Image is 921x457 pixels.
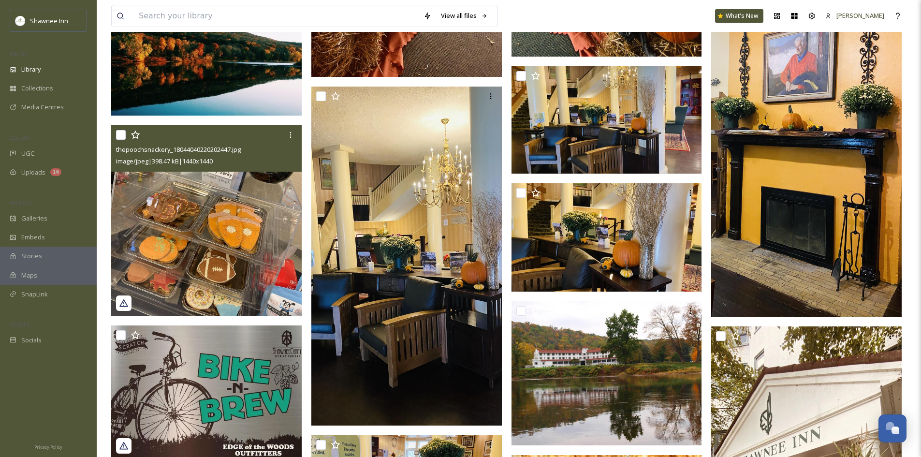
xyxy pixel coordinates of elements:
span: Library [21,65,41,74]
a: Privacy Policy [34,441,62,452]
img: 2e142efd-a035-982b-6973-1f340bccbabb.jpg [512,301,704,446]
span: Media Centres [21,103,64,112]
span: Galleries [21,214,47,223]
span: UGC [21,149,34,158]
span: [PERSON_NAME] [836,11,884,20]
img: thepoochsnackery_18044040220202447.jpg [111,125,302,316]
span: Privacy Policy [34,444,62,450]
span: thepoochsnackery_18044040220202447.jpg [116,145,241,154]
img: 24b4ea92-62f2-eeb5-d860-772487df2423.jpg [512,183,704,292]
img: cc8149b0-3f9a-6782-389a-660fa4708778.jpg [512,66,702,174]
span: SnapLink [21,290,48,299]
span: Stories [21,251,42,261]
span: Collections [21,84,53,93]
span: Socials [21,336,42,345]
span: Embeds [21,233,45,242]
span: Shawnee Inn [30,16,68,25]
span: image/jpeg | 398.47 kB | 1440 x 1440 [116,157,213,165]
img: aab843a0-1212-fd0d-5fc0-7c59e981094e.jpg [311,87,502,425]
span: SOCIALS [10,321,29,328]
span: COLLECT [10,134,30,141]
input: Search your library [134,5,419,27]
button: Open Chat [878,414,906,442]
span: WIDGETS [10,199,32,206]
a: What's New [715,9,763,23]
span: Uploads [21,168,45,177]
img: shawnee-300x300.jpg [15,16,25,26]
div: 16 [50,168,61,176]
span: MEDIA [10,50,27,57]
a: [PERSON_NAME] [820,6,889,25]
span: Maps [21,271,37,280]
a: View all files [436,6,493,25]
